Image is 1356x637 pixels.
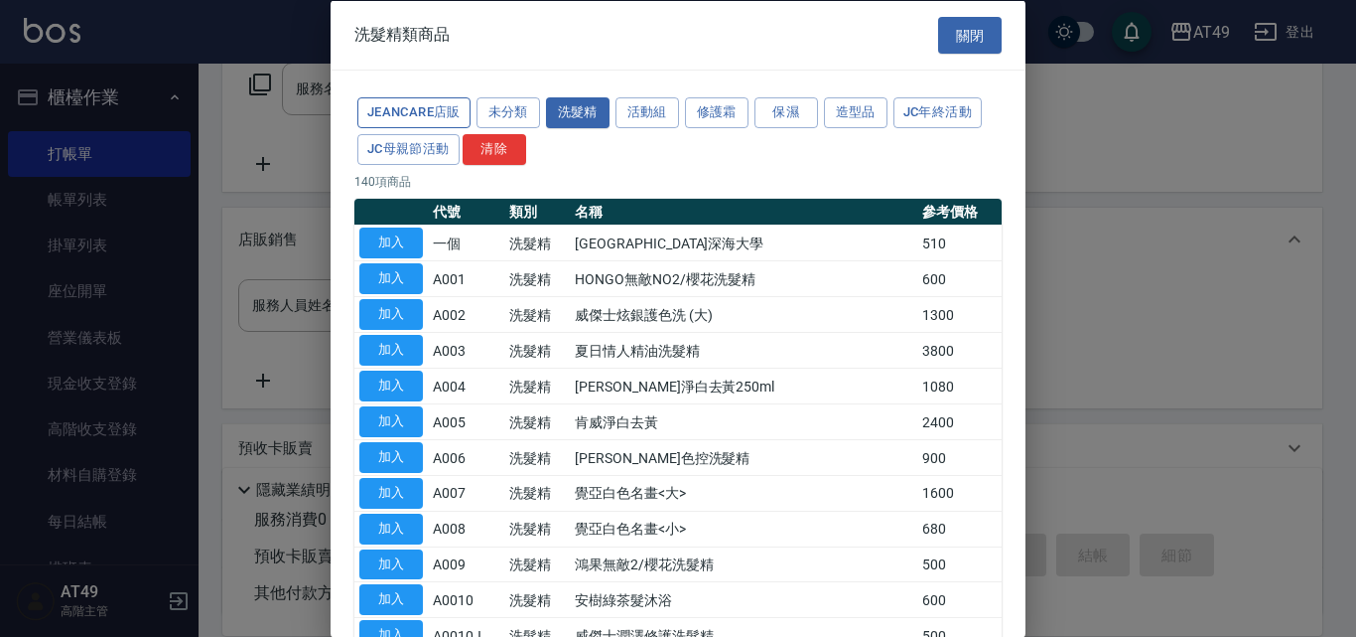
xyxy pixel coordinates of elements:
font: 洗髮精 [509,557,551,572]
font: 加入 [378,306,405,321]
font: 洗髮精 [509,413,551,429]
font: A001 [433,270,466,286]
font: 加入 [378,342,405,357]
button: 活動組 [615,97,679,128]
font: 洗髮精 [509,449,551,465]
font: 項商品 [375,174,411,188]
font: 500 [922,557,946,572]
font: 加入 [378,412,405,427]
font: 洗髮精 [509,521,551,537]
font: 加入 [378,520,405,535]
button: 清除 [463,133,526,164]
font: 加入 [378,378,405,393]
font: 1600 [922,485,954,501]
font: [PERSON_NAME]色控洗髮精 [575,449,749,465]
font: JC母親節活動 [367,141,450,156]
font: 保濕 [772,104,799,119]
button: 加入 [359,263,423,294]
button: 未分類 [476,97,540,128]
font: 洗髮精 [509,592,551,608]
font: 510 [922,235,946,250]
font: 加入 [378,448,405,463]
button: 加入 [359,441,423,472]
font: JC年終活動 [903,104,972,119]
font: 洗髮精 [509,270,551,286]
font: [GEOGRAPHIC_DATA]深海大學 [575,235,763,250]
font: 3800 [922,342,954,358]
font: 600 [922,270,946,286]
button: 加入 [359,513,423,544]
button: 造型品 [824,97,887,128]
font: A008 [433,521,466,537]
font: 未分類 [488,104,528,119]
font: 威傑士炫銀護色洗 (大) [575,306,712,322]
button: JC年終活動 [893,97,982,128]
button: 加入 [359,370,423,400]
font: 名稱 [575,204,603,220]
font: 鴻果無敵2/櫻花洗髮精 [575,557,713,572]
font: 修護霜 [697,104,737,119]
font: 覺亞白色名畫<小> [575,521,686,537]
font: HONGO無敵NO2/櫻花洗髮精 [575,270,754,286]
font: 140 [354,174,375,188]
font: A0010 [433,592,474,608]
button: JC母親節活動 [357,133,460,164]
button: 洗髮精 [546,97,610,128]
font: JeanCare店販 [367,104,461,119]
font: 600 [922,592,946,608]
font: A004 [433,378,466,394]
button: 保濕 [754,97,818,128]
font: 加入 [378,484,405,499]
font: A005 [433,413,466,429]
font: 加入 [378,235,405,249]
font: 覺亞白色名畫<大> [575,485,686,501]
font: 洗髮精 [509,485,551,501]
font: 1300 [922,306,954,322]
font: 加入 [378,556,405,570]
font: 活動組 [627,104,667,119]
button: 加入 [359,405,423,436]
button: 加入 [359,334,423,365]
font: 關閉 [956,27,985,43]
font: 洗髮精 [509,235,551,250]
button: 加入 [359,228,423,258]
button: JeanCare店販 [357,97,471,128]
font: A006 [433,449,466,465]
font: A007 [433,485,466,501]
font: 夏日情人精油洗髮精 [575,342,700,358]
button: 加入 [359,549,423,579]
font: [PERSON_NAME]淨白去黃250ml [575,378,774,394]
font: 洗髮精 [509,306,551,322]
button: 加入 [359,477,423,508]
font: 造型品 [836,104,876,119]
font: 680 [922,521,946,537]
font: 清除 [480,141,507,156]
button: 加入 [359,298,423,329]
span: 洗髮精類商品 [354,25,450,45]
button: 加入 [359,584,423,615]
font: 代號 [433,204,461,220]
font: 洗髮精 [509,378,551,394]
font: 類別 [509,204,537,220]
font: 1080 [922,378,954,394]
font: A003 [433,342,466,358]
font: 安樹綠茶髮沐浴 [575,592,672,608]
font: 洗髮精 [509,342,551,358]
font: A009 [433,557,466,572]
button: 關閉 [938,16,1002,54]
font: 900 [922,449,946,465]
font: 加入 [378,270,405,285]
button: 修護霜 [685,97,748,128]
font: 肯威淨白去黃 [575,413,658,429]
font: 參考價格 [922,204,978,220]
font: 2400 [922,413,954,429]
font: 洗髮精 [558,104,598,119]
font: A002 [433,306,466,322]
font: 加入 [378,591,405,606]
font: 一個 [433,235,461,250]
